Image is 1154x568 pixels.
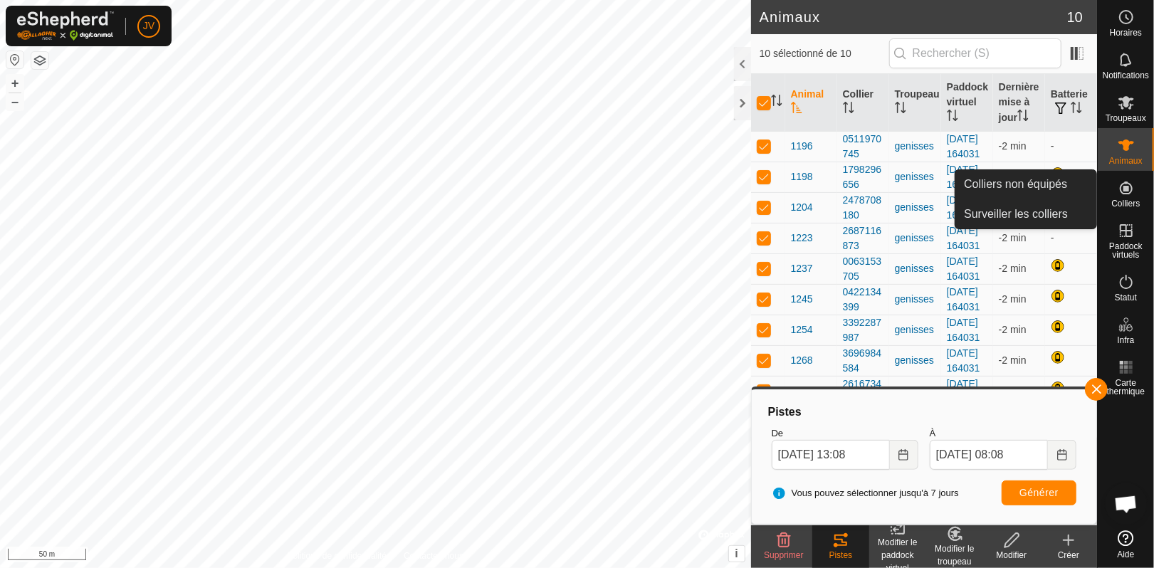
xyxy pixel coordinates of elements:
span: Surveiller les colliers [964,206,1068,223]
div: genisses [895,261,935,276]
span: Notifications [1103,71,1149,80]
span: 15 sept. 2025, 08 h 05 [999,324,1027,335]
span: 1237 [791,261,813,276]
span: Paddock virtuels [1101,242,1150,259]
button: i [729,546,745,562]
a: [DATE] 164031 [947,286,980,312]
div: genisses [895,169,935,184]
div: Pistes [812,549,869,562]
span: Colliers non équipés [964,176,1067,193]
span: 1245 [791,292,813,307]
div: 0511970745 [843,132,883,162]
a: Politique de confidentialité [288,549,387,562]
p-sorticon: Activer pour trier [791,104,802,115]
button: Choose Date [890,440,918,470]
div: genisses [895,139,935,154]
div: Modifier le troupeau [926,542,983,568]
button: + [6,75,23,92]
label: À [930,426,1076,441]
img: Logo Gallagher [17,11,114,41]
th: Dernière mise à jour [993,74,1045,132]
span: i [735,547,738,559]
span: Animaux [1109,157,1143,165]
a: Surveiller les colliers [955,200,1096,228]
p-sorticon: Activer pour trier [947,112,958,123]
span: Horaires [1110,28,1142,37]
input: Rechercher (S) [889,38,1061,68]
a: [DATE] 164031 [947,164,980,190]
p-sorticon: Activer pour trier [771,97,782,108]
div: genisses [895,353,935,368]
button: – [6,93,23,110]
span: 1268 [791,353,813,368]
div: Ouvrir le chat [1105,483,1148,525]
th: Troupeau [889,74,941,132]
button: Réinitialiser la carte [6,51,23,68]
a: [DATE] 164031 [947,194,980,221]
p-sorticon: Activer pour trier [895,104,906,115]
a: Contactez-nous [404,549,463,562]
span: 10 sélectionné de 10 [760,46,889,61]
span: Carte thermique [1101,379,1150,396]
label: De [772,426,918,441]
span: Vous pouvez sélectionner jusqu'à 7 jours [772,486,959,500]
div: 0422134399 [843,285,883,315]
span: 15 sept. 2025, 08 h 05 [999,263,1027,274]
span: 15 sept. 2025, 08 h 05 [999,293,1027,305]
div: genisses [895,384,935,399]
a: Aide [1098,525,1154,564]
div: 3696984584 [843,346,883,376]
div: genisses [895,322,935,337]
span: 1204 [791,200,813,215]
div: 3392287987 [843,315,883,345]
span: 15 sept. 2025, 08 h 05 [999,232,1027,243]
span: 10 [1067,6,1083,28]
div: Créer [1040,549,1097,562]
div: 2478708180 [843,193,883,223]
th: Collier [837,74,889,132]
span: Statut [1115,293,1137,302]
div: genisses [895,231,935,246]
th: Paddock virtuel [941,74,993,132]
th: Batterie [1045,74,1097,132]
div: 2616734516 [843,377,883,406]
a: Colliers non équipés [955,170,1096,199]
a: [DATE] 164031 [947,347,980,374]
span: 1198 [791,169,813,184]
div: genisses [895,200,935,215]
button: Couches de carte [31,52,48,69]
td: - [1045,131,1097,162]
div: Modifier [983,549,1040,562]
div: 1798296656 [843,162,883,192]
span: Colliers [1111,199,1140,208]
span: 15 sept. 2025, 08 h 05 [999,140,1027,152]
p-sorticon: Activer pour trier [1071,104,1082,115]
th: Animal [785,74,837,132]
p-sorticon: Activer pour trier [1017,112,1029,123]
div: 2687116873 [843,223,883,253]
span: Aide [1117,550,1134,559]
a: [DATE] 164031 [947,133,980,159]
button: Choose Date [1048,440,1076,470]
h2: Animaux [760,9,1067,26]
button: Générer [1002,480,1076,505]
span: 1196 [791,139,813,154]
a: [DATE] 164031 [947,317,980,343]
p-sorticon: Activer pour trier [843,104,854,115]
span: 15 sept. 2025, 08 h 06 [999,354,1027,366]
span: Troupeaux [1106,114,1146,122]
span: 1223 [791,231,813,246]
span: Infra [1117,336,1134,345]
td: - [1045,223,1097,253]
a: [DATE] 164031 [947,225,980,251]
span: 1254 [791,322,813,337]
span: 15 sept. 2025, 08 h 05 [999,385,1027,396]
span: 1275 [791,384,813,399]
span: Supprimer [764,550,803,560]
a: [DATE] 164031 [947,378,980,404]
a: [DATE] 164031 [947,256,980,282]
div: 0063153705 [843,254,883,284]
div: Pistes [766,404,1082,421]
